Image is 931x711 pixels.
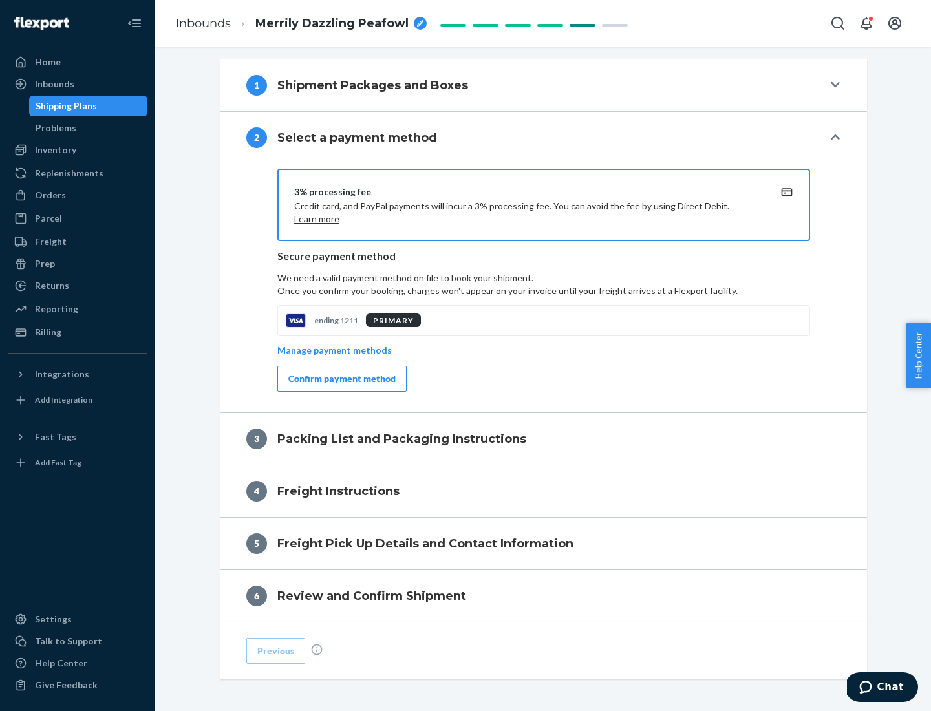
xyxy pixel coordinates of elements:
[14,17,69,30] img: Flexport logo
[8,208,147,229] a: Parcel
[8,653,147,674] a: Help Center
[35,635,102,648] div: Talk to Support
[35,657,87,670] div: Help Center
[8,140,147,160] a: Inventory
[35,679,98,692] div: Give Feedback
[277,129,437,146] h4: Select a payment method
[35,189,66,202] div: Orders
[8,452,147,473] a: Add Fast Tag
[29,118,148,138] a: Problems
[35,56,61,69] div: Home
[8,275,147,296] a: Returns
[220,413,867,465] button: 3Packing List and Packaging Instructions
[246,638,305,664] button: Previous
[35,167,103,180] div: Replenishments
[277,430,526,447] h4: Packing List and Packaging Instructions
[122,10,147,36] button: Close Navigation
[176,16,231,30] a: Inbounds
[35,257,55,270] div: Prep
[36,100,97,112] div: Shipping Plans
[294,186,762,198] div: 3% processing fee
[246,481,267,502] div: 4
[35,78,74,90] div: Inbounds
[8,364,147,385] button: Integrations
[8,74,147,94] a: Inbounds
[8,322,147,343] a: Billing
[246,75,267,96] div: 1
[294,200,762,226] p: Credit card, and PayPal payments will incur a 3% processing fee. You can avoid the fee by using D...
[314,315,358,326] p: ending 1211
[277,249,810,264] p: Secure payment method
[8,253,147,274] a: Prep
[294,213,339,226] button: Learn more
[8,163,147,184] a: Replenishments
[35,430,76,443] div: Fast Tags
[8,631,147,652] button: Talk to Support
[220,59,867,111] button: 1Shipment Packages and Boxes
[166,5,437,43] ol: breadcrumbs
[35,212,62,225] div: Parcel
[8,427,147,447] button: Fast Tags
[246,429,267,449] div: 3
[35,235,67,248] div: Freight
[35,368,89,381] div: Integrations
[220,518,867,569] button: 5Freight Pick Up Details and Contact Information
[8,52,147,72] a: Home
[8,299,147,319] a: Reporting
[906,323,931,388] button: Help Center
[255,16,409,32] span: Merrily Dazzling Peafowl
[277,366,407,392] button: Confirm payment method
[277,271,810,297] p: We need a valid payment method on file to book your shipment.
[8,675,147,695] button: Give Feedback
[288,372,396,385] div: Confirm payment method
[29,96,148,116] a: Shipping Plans
[847,672,918,705] iframe: Opens a widget where you can chat to one of our agents
[246,127,267,148] div: 2
[8,609,147,630] a: Settings
[277,588,466,604] h4: Review and Confirm Shipment
[277,284,810,297] p: Once you confirm your booking, charges won't appear on your invoice until your freight arrives at...
[220,570,867,622] button: 6Review and Confirm Shipment
[853,10,879,36] button: Open notifications
[366,313,421,327] div: PRIMARY
[36,122,76,134] div: Problems
[8,185,147,206] a: Orders
[825,10,851,36] button: Open Search Box
[277,344,392,357] p: Manage payment methods
[35,613,72,626] div: Settings
[246,533,267,554] div: 5
[35,302,78,315] div: Reporting
[35,143,76,156] div: Inventory
[220,112,867,164] button: 2Select a payment method
[220,465,867,517] button: 4Freight Instructions
[277,535,573,552] h4: Freight Pick Up Details and Contact Information
[35,326,61,339] div: Billing
[35,394,92,405] div: Add Integration
[8,231,147,252] a: Freight
[277,483,400,500] h4: Freight Instructions
[35,457,81,468] div: Add Fast Tag
[8,390,147,410] a: Add Integration
[35,279,69,292] div: Returns
[277,77,468,94] h4: Shipment Packages and Boxes
[882,10,908,36] button: Open account menu
[246,586,267,606] div: 6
